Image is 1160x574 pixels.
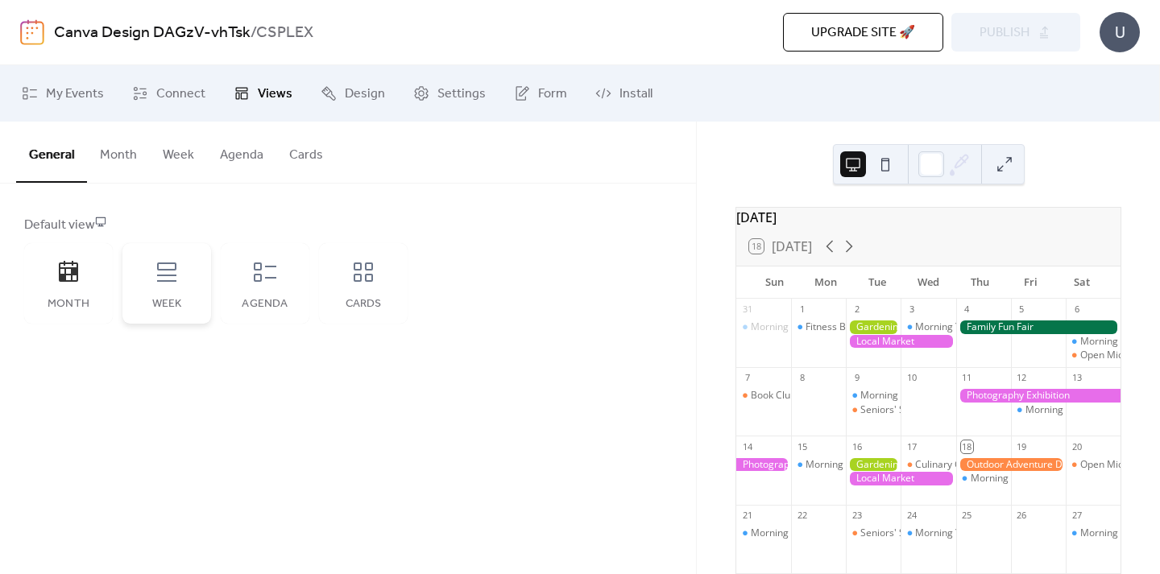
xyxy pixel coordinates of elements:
[87,122,150,181] button: Month
[538,85,567,104] span: Form
[1016,510,1028,522] div: 26
[1066,349,1121,362] div: Open Mic Night
[860,527,945,540] div: Seniors' Social Tea
[207,122,276,181] button: Agenda
[741,372,753,384] div: 7
[846,527,901,540] div: Seniors' Social Tea
[24,216,669,235] div: Default view
[1080,458,1150,472] div: Open Mic Night
[741,510,753,522] div: 21
[851,510,863,522] div: 23
[751,527,837,540] div: Morning Yoga Bliss
[10,72,116,115] a: My Events
[961,440,973,452] div: 18
[345,85,385,104] span: Design
[783,13,943,52] button: Upgrade site 🚀
[736,320,791,334] div: Morning Yoga Bliss
[1056,266,1108,299] div: Sat
[915,458,1017,472] div: Culinary Cooking Class
[846,403,901,417] div: Seniors' Social Tea
[801,266,852,299] div: Mon
[749,266,801,299] div: Sun
[905,510,918,522] div: 24
[1016,440,1028,452] div: 19
[401,72,498,115] a: Settings
[1025,403,1112,417] div: Morning Yoga Bliss
[956,389,1121,403] div: Photography Exhibition
[619,85,652,104] span: Install
[905,372,918,384] div: 10
[736,527,791,540] div: Morning Yoga Bliss
[1080,349,1150,362] div: Open Mic Night
[915,527,1001,540] div: Morning Yoga Bliss
[1016,372,1028,384] div: 12
[791,458,846,472] div: Morning Yoga Bliss
[956,320,1121,334] div: Family Fun Fair
[120,72,217,115] a: Connect
[583,72,665,115] a: Install
[741,304,753,316] div: 31
[258,85,292,104] span: Views
[846,458,901,472] div: Gardening Workshop
[796,510,808,522] div: 22
[1071,440,1083,452] div: 20
[961,372,973,384] div: 11
[1066,458,1121,472] div: Open Mic Night
[751,389,843,403] div: Book Club Gathering
[251,18,256,48] b: /
[40,298,97,311] div: Month
[741,440,753,452] div: 14
[905,304,918,316] div: 3
[1100,12,1140,52] div: U
[20,19,44,45] img: logo
[276,122,336,181] button: Cards
[736,458,791,472] div: Photography Exhibition
[1071,304,1083,316] div: 6
[46,85,104,104] span: My Events
[806,320,885,334] div: Fitness Bootcamp
[851,266,903,299] div: Tue
[796,372,808,384] div: 8
[905,440,918,452] div: 17
[956,458,1066,472] div: Outdoor Adventure Day
[751,320,837,334] div: Morning Yoga Bliss
[139,298,195,311] div: Week
[860,403,945,417] div: Seniors' Social Tea
[956,472,1011,485] div: Morning Yoga Bliss
[1066,527,1121,540] div: Morning Yoga Bliss
[335,298,391,311] div: Cards
[1071,510,1083,522] div: 27
[901,320,955,334] div: Morning Yoga Bliss
[156,85,205,104] span: Connect
[961,304,973,316] div: 4
[806,458,892,472] div: Morning Yoga Bliss
[736,208,1121,227] div: [DATE]
[796,440,808,452] div: 15
[1016,304,1028,316] div: 5
[437,85,486,104] span: Settings
[851,440,863,452] div: 16
[901,527,955,540] div: Morning Yoga Bliss
[222,72,304,115] a: Views
[256,18,313,48] b: CSPLEX
[736,389,791,403] div: Book Club Gathering
[237,298,293,311] div: Agenda
[915,320,1001,334] div: Morning Yoga Bliss
[796,304,808,316] div: 1
[846,389,901,403] div: Morning Yoga Bliss
[971,472,1057,485] div: Morning Yoga Bliss
[961,510,973,522] div: 25
[901,458,955,472] div: Culinary Cooking Class
[1011,403,1066,417] div: Morning Yoga Bliss
[309,72,397,115] a: Design
[851,372,863,384] div: 9
[846,472,955,485] div: Local Market
[811,23,915,43] span: Upgrade site 🚀
[54,18,251,48] a: Canva Design DAGzV-vhTsk
[150,122,207,181] button: Week
[903,266,955,299] div: Wed
[791,320,846,334] div: Fitness Bootcamp
[851,304,863,316] div: 2
[954,266,1005,299] div: Thu
[502,72,579,115] a: Form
